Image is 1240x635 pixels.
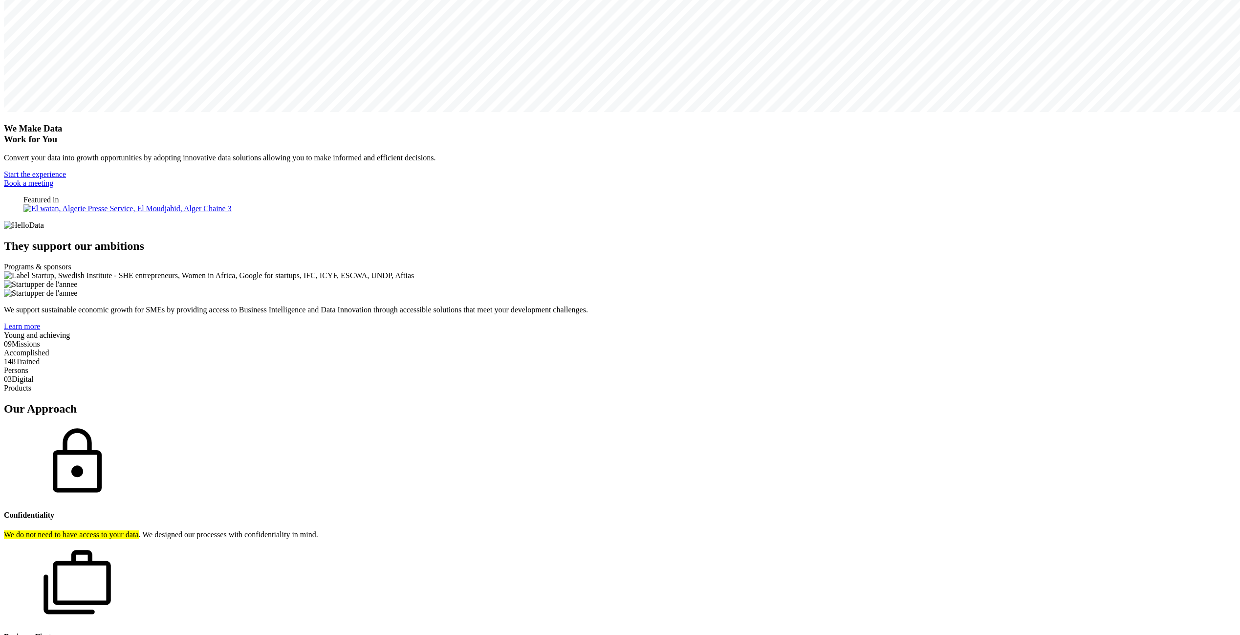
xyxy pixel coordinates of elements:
[4,322,40,330] a: Learn more
[4,511,1236,520] h4: Confidentiality
[4,289,77,298] img: Startupper de l'annee
[4,179,53,187] a: Book a meeting
[4,170,66,178] a: Start the experience
[4,530,1236,539] p: . We designed our processes with confidentiality in mind.
[4,357,40,374] span: Trained Persons
[4,153,436,162] span: Convert your data into growth opportunities by adopting innovative data solutions allowing you to...
[4,530,139,539] mark: We do not need to have access to your data
[4,340,49,357] span: Missions Accomplished
[4,280,77,289] img: Startupper de l'annee
[4,271,414,280] img: Label Startup, Swedish Institute - SHE entrepreneurs, Women in Africa, Google for startups, IFC, ...
[4,331,70,339] span: Young and achieving
[4,375,33,392] span: Digital Products
[4,221,44,230] img: HelloData
[4,240,1236,253] h2: They support our ambitions
[4,263,71,271] span: Programs & sponsors
[4,306,1236,314] p: We support sustainable economic growth for SMEs by providing access to Business Intelligence and ...
[23,196,1217,204] figcaption: Featured in
[23,204,232,213] img: El watan, Algerie Presse Service, El Moudjahid, Alger Chaine 3
[4,402,1236,416] h2: Our Approach
[4,357,16,366] span: 148
[4,375,12,383] span: 03
[4,123,1236,145] h1: We Make Data Work for You
[4,340,12,348] span: 09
